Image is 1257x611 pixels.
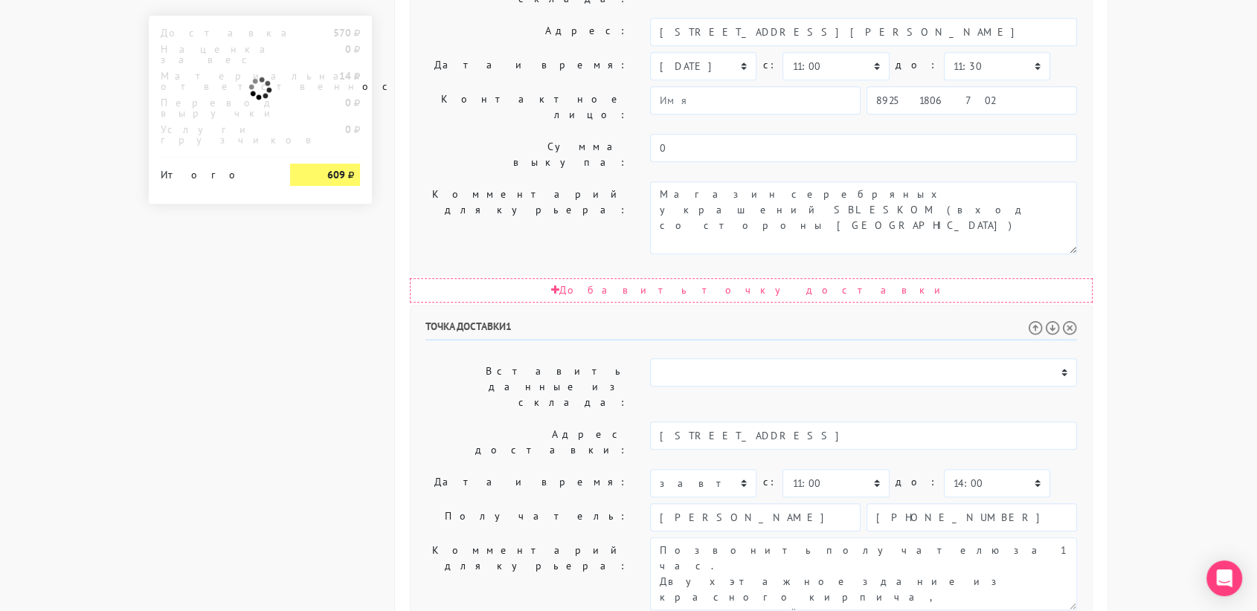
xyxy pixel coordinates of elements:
[150,44,279,65] div: Наценка за вес
[333,26,351,39] strong: 570
[414,18,639,46] label: Адрес:
[650,86,861,114] input: Имя
[150,71,279,91] div: Материальная ответственность
[327,168,345,181] strong: 609
[414,469,639,497] label: Дата и время:
[762,469,777,495] label: c:
[650,537,1077,610] textarea: Позвонить получателю за 1 час.
[414,181,639,254] label: Комментарий для курьера:
[762,52,777,78] label: c:
[414,52,639,80] label: Дата и время:
[150,124,279,145] div: Услуги грузчиков
[161,164,268,180] div: Итого
[414,421,639,463] label: Адрес доставки:
[867,503,1077,531] input: Телефон
[414,537,639,610] label: Комментарий для курьера:
[150,97,279,118] div: Перевод выручки
[414,134,639,175] label: Сумма выкупа:
[414,86,639,128] label: Контактное лицо:
[896,52,938,78] label: до:
[150,28,279,38] div: Доставка
[414,503,639,531] label: Получатель:
[650,503,861,531] input: Имя
[414,358,639,416] label: Вставить данные из склада:
[506,320,512,333] span: 1
[867,86,1077,114] input: Телефон
[896,469,938,495] label: до:
[247,75,274,102] img: ajax-loader.gif
[410,278,1093,303] div: Добавить точку доставки
[425,320,1077,340] h6: Точка доставки
[1206,560,1242,596] div: Open Intercom Messenger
